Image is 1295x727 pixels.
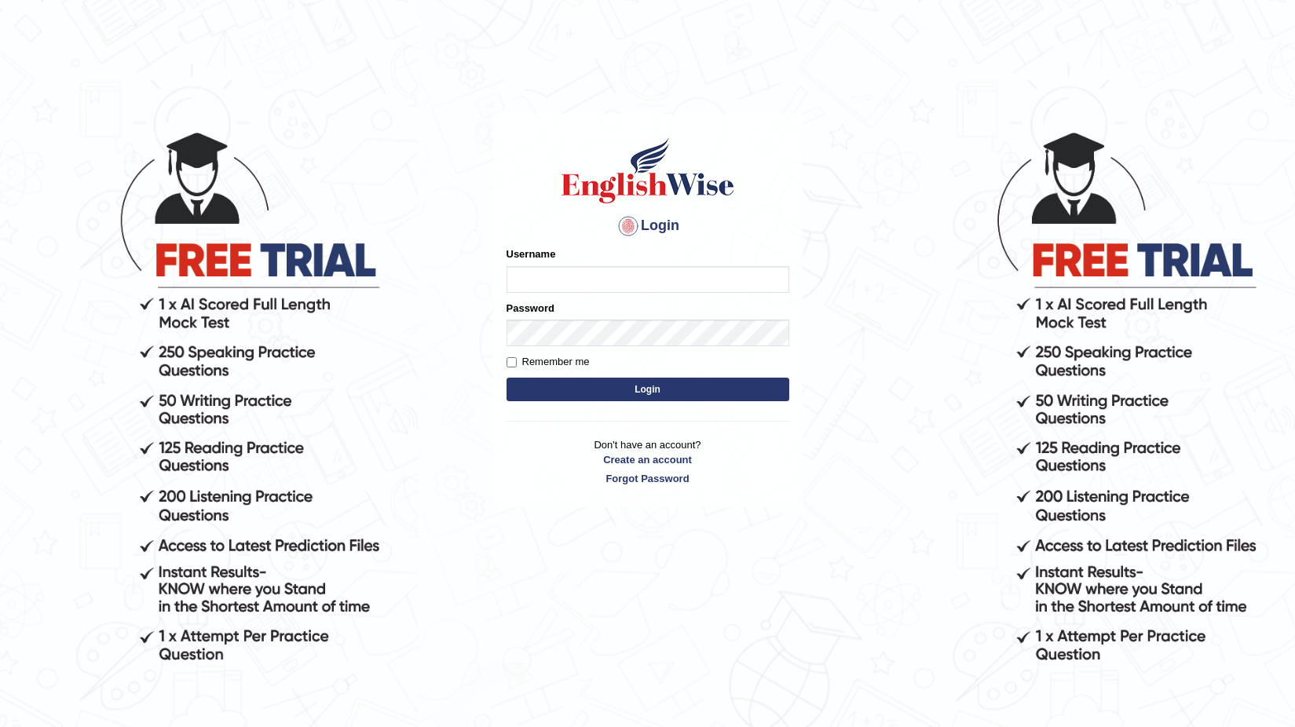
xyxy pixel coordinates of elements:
[507,471,789,486] a: Forgot Password
[558,135,737,206] img: Logo of English Wise sign in for intelligent practice with AI
[507,452,789,467] a: Create an account
[507,437,789,486] p: Don't have an account?
[507,301,554,316] label: Password
[507,214,789,239] h4: Login
[507,247,556,261] label: Username
[507,378,789,401] button: Login
[507,354,590,370] label: Remember me
[507,357,517,367] input: Remember me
